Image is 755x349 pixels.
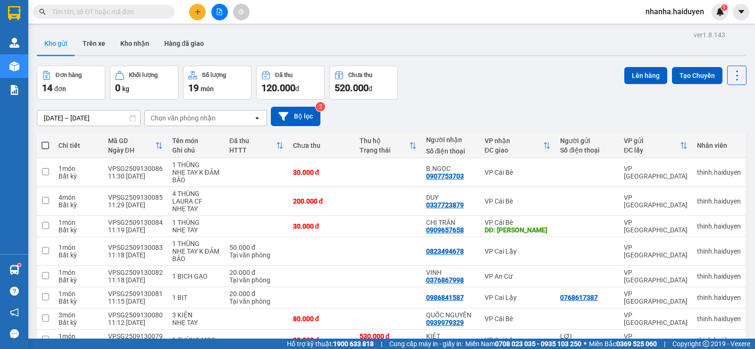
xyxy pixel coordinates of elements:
div: VPSG2509130086 [108,165,163,172]
img: solution-icon [9,85,19,95]
div: Đã thu [229,137,276,145]
div: VP nhận [485,137,544,145]
div: Đã thu [275,72,293,78]
div: VP [GEOGRAPHIC_DATA] [624,244,688,259]
div: 1 món [59,219,99,226]
div: 20.000 đ [229,290,284,298]
div: NHẸ TAY K ĐẢM BẢO [172,169,220,184]
div: 11:15 [DATE] [108,298,163,305]
span: question-circle [10,287,19,296]
div: VPSG2509130081 [108,290,163,298]
div: VP [GEOGRAPHIC_DATA] [624,165,688,180]
sup: 1 [18,264,21,266]
img: warehouse-icon [9,61,19,71]
div: 200.000 đ [293,197,350,205]
div: 1 BỊCH GẠO [172,272,220,280]
div: B.NGỌC [426,165,475,172]
th: Toggle SortBy [619,133,692,158]
div: VPSG2509130082 [108,269,163,276]
div: Người nhận [426,136,475,144]
button: Hàng đã giao [157,32,211,55]
div: VPSG2509130085 [108,194,163,201]
div: thinh.haiduyen [697,272,741,280]
button: Số lượng19món [183,66,252,100]
div: VP [GEOGRAPHIC_DATA] [624,269,688,284]
div: thinh.haiduyen [697,336,741,344]
span: notification [10,308,19,317]
div: VINH [426,269,475,276]
th: Toggle SortBy [103,133,168,158]
div: VP Cái Bè [485,169,551,176]
span: 520.000 [335,82,369,94]
span: nhanha.haiduyen [638,6,712,17]
button: Bộ lọc [271,107,320,126]
div: VP [GEOGRAPHIC_DATA] [624,194,688,209]
div: 1 món [59,290,99,298]
span: aim [238,9,244,15]
div: 1 món [59,165,99,172]
div: Ghi chú [172,146,220,154]
div: NHẸ TAY K ĐẢM BẢO [172,247,220,263]
div: 1 món [59,332,99,340]
div: Tại văn phòng [229,251,284,259]
span: | [664,339,665,349]
div: Thu hộ [360,137,409,145]
button: plus [189,4,206,20]
div: LỢI [560,332,614,340]
div: VPSG2509130084 [108,219,163,226]
div: 0986841587 [426,294,464,301]
div: Bất kỳ [59,319,99,326]
div: VP An Cư [485,272,551,280]
div: ver 1.8.143 [694,30,725,40]
span: 0 [115,82,120,94]
span: 19 [188,82,199,94]
span: Hỗ trợ kỹ thuật: [287,339,374,349]
div: 11:18 [DATE] [108,251,163,259]
div: HTTT [229,146,276,154]
div: 1 món [59,269,99,276]
div: KIỆT [426,332,475,340]
span: 1 [722,4,726,11]
button: Tạo Chuyến [672,67,722,84]
div: VP [GEOGRAPHIC_DATA] [624,290,688,305]
div: Bất kỳ [59,201,99,209]
div: Chi tiết [59,142,99,149]
span: kg [122,85,129,93]
span: 14 [42,82,52,94]
div: Chưa thu [348,72,372,78]
div: VPSG2509130083 [108,244,163,251]
span: đ [295,85,299,93]
div: 4 THÙNG LAURA CF [172,190,220,205]
span: file-add [216,9,223,15]
span: search [39,9,46,15]
button: Kho gửi [37,32,75,55]
button: Kho nhận [113,32,157,55]
div: 11:19 [DATE] [108,226,163,234]
div: thinh.haiduyen [697,294,741,301]
div: 1 BỊT [172,294,220,301]
div: DĐ: VLXD HỒNG QUANG [485,226,551,234]
div: 0909657658 [426,226,464,234]
div: 30.000 đ [293,169,350,176]
span: | [381,339,382,349]
img: icon-new-feature [716,8,724,16]
div: Trạng thái [360,146,409,154]
sup: 1 [721,4,728,11]
div: 20.000 đ [229,269,284,276]
div: Số lượng [202,72,226,78]
sup: 2 [316,102,325,111]
div: 4 món [59,194,99,201]
button: Chưa thu520.000đ [329,66,398,100]
div: VP Cái Bè [485,197,551,205]
span: Cung cấp máy in - giấy in: [389,339,463,349]
div: VPSG2509130080 [108,311,163,319]
div: thinh.haiduyen [697,247,741,255]
div: VP gửi [624,137,680,145]
div: Khối lượng [129,72,158,78]
div: 1 THÙNG [172,161,220,169]
div: 0337723879 [426,201,464,209]
button: Đơn hàng14đơn [37,66,105,100]
div: VP [GEOGRAPHIC_DATA] [624,311,688,326]
button: Khối lượng0kg [110,66,178,100]
div: NHẸ TAY [172,205,220,213]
